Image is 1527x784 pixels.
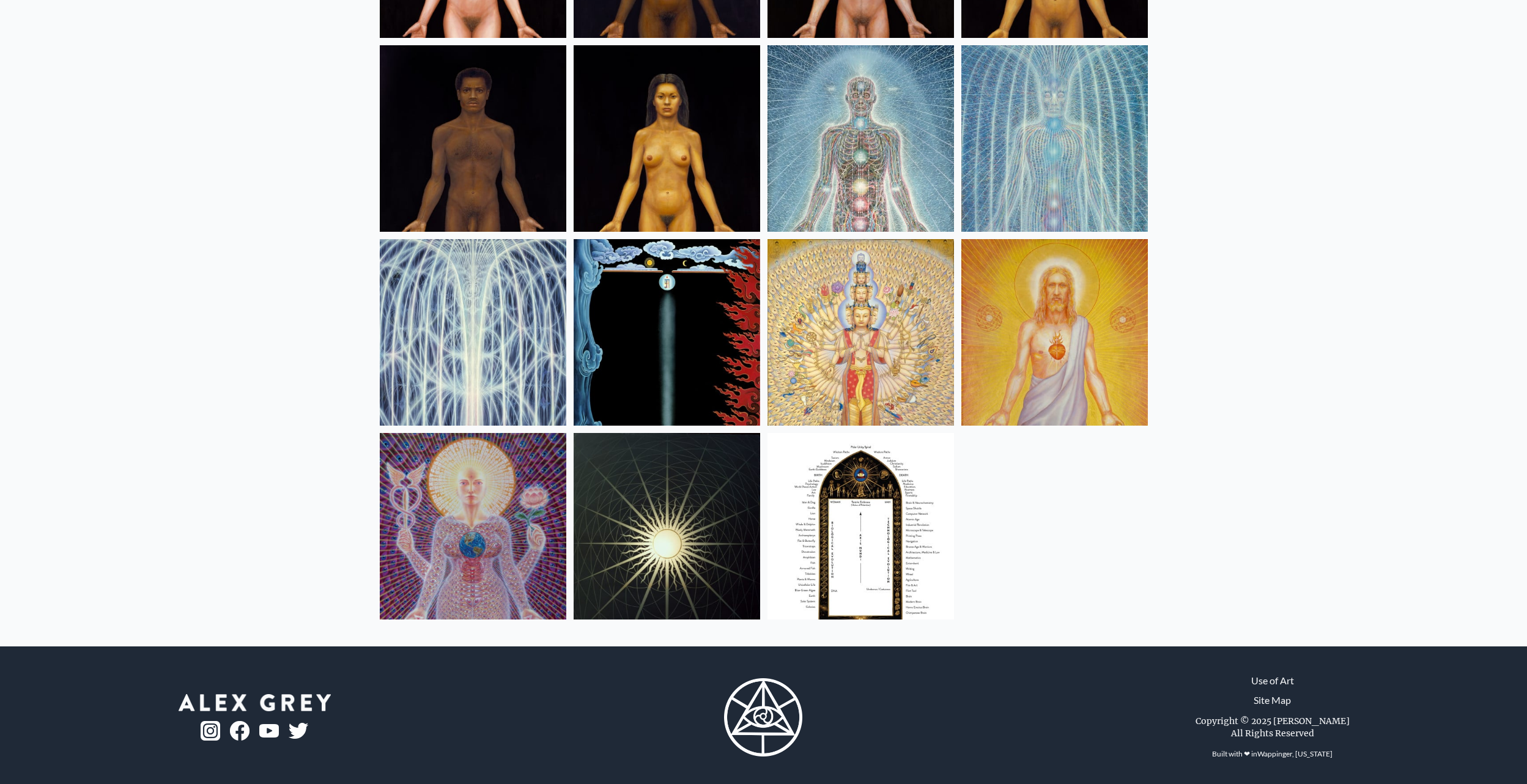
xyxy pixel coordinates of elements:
[767,433,954,619] img: Sacred Mirrors Frame
[1196,715,1350,727] div: Copyright © 2025 [PERSON_NAME]
[1207,744,1337,764] div: Built with ❤ in
[1257,749,1333,758] a: Wappinger, [US_STATE]
[1231,727,1314,739] div: All Rights Reserved
[259,724,279,738] img: youtube-logo.png
[1251,673,1294,688] a: Use of Art
[1254,693,1291,708] a: Site Map
[961,239,1148,426] img: Christ, 1985
[289,723,308,739] img: twitter-logo.png
[230,721,250,741] img: fb-logo.png
[201,721,220,741] img: ig-logo.png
